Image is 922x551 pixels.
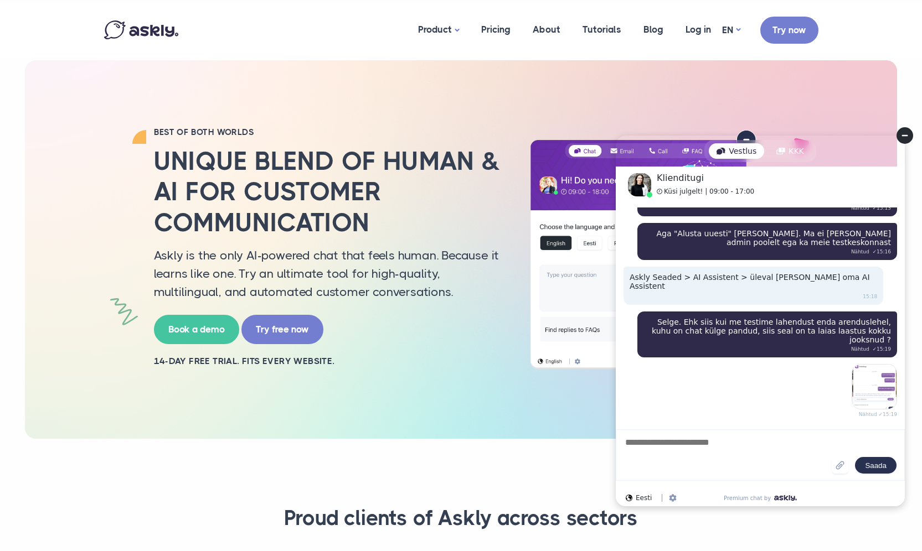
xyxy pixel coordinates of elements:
a: Tutorials [571,3,632,56]
iframe: Askly chat [607,127,914,515]
h2: Unique blend of human & AI for customer communication [154,146,503,238]
a: Product [407,3,470,58]
img: Askly [104,20,178,39]
a: EN [722,22,740,38]
a: About [522,3,571,56]
h3: Proud clients of Askly across sectors [118,505,805,532]
a: Pricing [470,3,522,56]
a: Log in [674,3,722,56]
a: Book a demo [154,315,239,344]
h2: 14-day free trial. Fits every website. [154,355,503,367]
p: Askly is the only AI-powered chat that feels human. Because it learns like one. Try an ultimate t... [154,246,503,301]
a: Blog [632,3,674,56]
a: Try now [760,17,818,44]
a: Try free now [241,315,323,344]
img: AI multilingual chat [519,130,807,369]
h2: BEST OF BOTH WORLDS [154,127,503,138]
